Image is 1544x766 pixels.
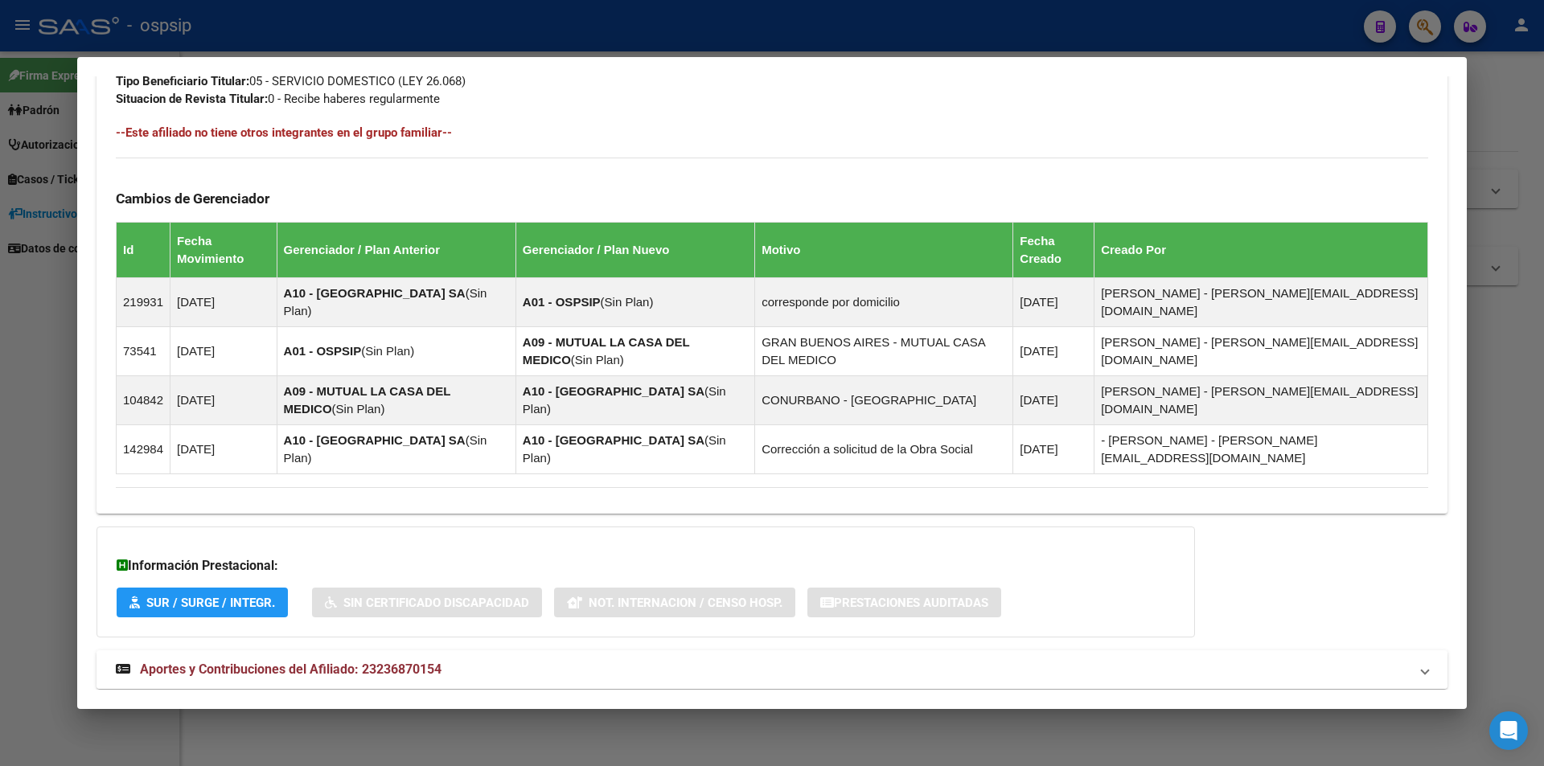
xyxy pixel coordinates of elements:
[1094,375,1428,424] td: [PERSON_NAME] - [PERSON_NAME][EMAIL_ADDRESS][DOMAIN_NAME]
[284,286,487,317] span: Sin Plan
[1013,326,1094,375] td: [DATE]
[336,402,381,416] span: Sin Plan
[116,74,466,88] span: 05 - SERVICIO DOMESTICO (LEY 26.068)
[284,433,466,447] strong: A10 - [GEOGRAPHIC_DATA] SA
[515,424,754,473] td: ( )
[117,326,170,375] td: 73541
[1094,222,1428,277] th: Creado Por
[755,424,1013,473] td: Corrección a solicitud de la Obra Social
[277,326,515,375] td: ( )
[523,335,690,367] strong: A09 - MUTUAL LA CASA DEL MEDICO
[277,424,515,473] td: ( )
[170,375,277,424] td: [DATE]
[575,353,620,367] span: Sin Plan
[116,190,1428,207] h3: Cambios de Gerenciador
[117,222,170,277] th: Id
[116,92,268,106] strong: Situacion de Revista Titular:
[117,277,170,326] td: 219931
[755,326,1013,375] td: GRAN BUENOS AIRES - MUTUAL CASA DEL MEDICO
[116,124,1428,141] h4: --Este afiliado no tiene otros integrantes en el grupo familiar--
[284,286,466,300] strong: A10 - [GEOGRAPHIC_DATA] SA
[284,384,451,416] strong: A09 - MUTUAL LA CASA DEL MEDICO
[515,222,754,277] th: Gerenciador / Plan Nuevo
[117,556,1175,576] h3: Información Prestacional:
[554,588,795,617] button: Not. Internacion / Censo Hosp.
[116,92,440,106] span: 0 - Recibe haberes regularmente
[170,277,277,326] td: [DATE]
[1013,277,1094,326] td: [DATE]
[515,326,754,375] td: ( )
[1094,326,1428,375] td: [PERSON_NAME] - [PERSON_NAME][EMAIL_ADDRESS][DOMAIN_NAME]
[170,424,277,473] td: [DATE]
[1013,375,1094,424] td: [DATE]
[116,74,249,88] strong: Tipo Beneficiario Titular:
[605,295,650,309] span: Sin Plan
[277,375,515,424] td: ( )
[1013,424,1094,473] td: [DATE]
[343,596,529,610] span: Sin Certificado Discapacidad
[523,433,704,447] strong: A10 - [GEOGRAPHIC_DATA] SA
[277,277,515,326] td: ( )
[312,588,542,617] button: Sin Certificado Discapacidad
[96,650,1447,689] mat-expansion-panel-header: Aportes y Contribuciones del Afiliado: 23236870154
[834,596,988,610] span: Prestaciones Auditadas
[277,222,515,277] th: Gerenciador / Plan Anterior
[589,596,782,610] span: Not. Internacion / Censo Hosp.
[515,375,754,424] td: ( )
[284,344,362,358] strong: A01 - OSPSIP
[146,596,275,610] span: SUR / SURGE / INTEGR.
[755,277,1013,326] td: corresponde por domicilio
[755,222,1013,277] th: Motivo
[140,662,441,677] span: Aportes y Contribuciones del Afiliado: 23236870154
[523,384,726,416] span: Sin Plan
[1013,222,1094,277] th: Fecha Creado
[365,344,410,358] span: Sin Plan
[117,424,170,473] td: 142984
[523,433,726,465] span: Sin Plan
[1094,277,1428,326] td: [PERSON_NAME] - [PERSON_NAME][EMAIL_ADDRESS][DOMAIN_NAME]
[170,222,277,277] th: Fecha Movimiento
[284,433,487,465] span: Sin Plan
[117,588,288,617] button: SUR / SURGE / INTEGR.
[1489,711,1528,750] div: Open Intercom Messenger
[523,384,704,398] strong: A10 - [GEOGRAPHIC_DATA] SA
[523,295,601,309] strong: A01 - OSPSIP
[755,375,1013,424] td: CONURBANO - [GEOGRAPHIC_DATA]
[117,375,170,424] td: 104842
[170,326,277,375] td: [DATE]
[515,277,754,326] td: ( )
[1094,424,1428,473] td: - [PERSON_NAME] - [PERSON_NAME][EMAIL_ADDRESS][DOMAIN_NAME]
[807,588,1001,617] button: Prestaciones Auditadas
